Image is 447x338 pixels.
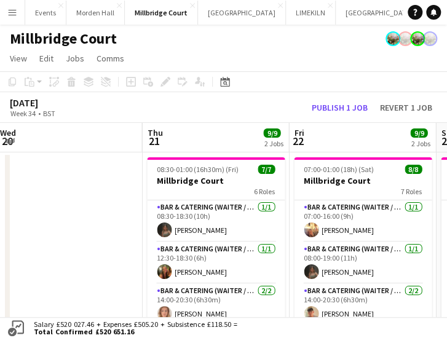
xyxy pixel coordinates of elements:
[66,1,125,25] button: Morden Hall
[10,29,117,48] h1: Millbridge Court
[7,109,38,118] span: Week 34
[92,50,129,66] a: Comms
[25,1,66,25] button: Events
[97,53,124,64] span: Comms
[61,50,89,66] a: Jobs
[422,31,437,46] app-user-avatar: Staffing Manager
[43,109,55,118] div: BST
[286,1,336,25] button: LIMEKILN
[10,53,27,64] span: View
[410,31,425,46] app-user-avatar: Staffing Manager
[34,328,237,336] span: Total Confirmed £520 651.16
[386,31,400,46] app-user-avatar: Staffing Manager
[10,96,84,109] div: [DATE]
[336,1,424,25] button: [GEOGRAPHIC_DATA]
[398,31,413,46] app-user-avatar: Staffing Manager
[34,50,58,66] a: Edit
[5,50,32,66] a: View
[198,1,286,25] button: [GEOGRAPHIC_DATA]
[125,1,198,25] button: Millbridge Court
[375,101,437,114] button: Revert 1 job
[307,101,373,114] button: Publish 1 job
[39,53,53,64] span: Edit
[66,53,84,64] span: Jobs
[26,321,240,336] div: Salary £520 027.46 + Expenses £505.20 + Subsistence £118.50 =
